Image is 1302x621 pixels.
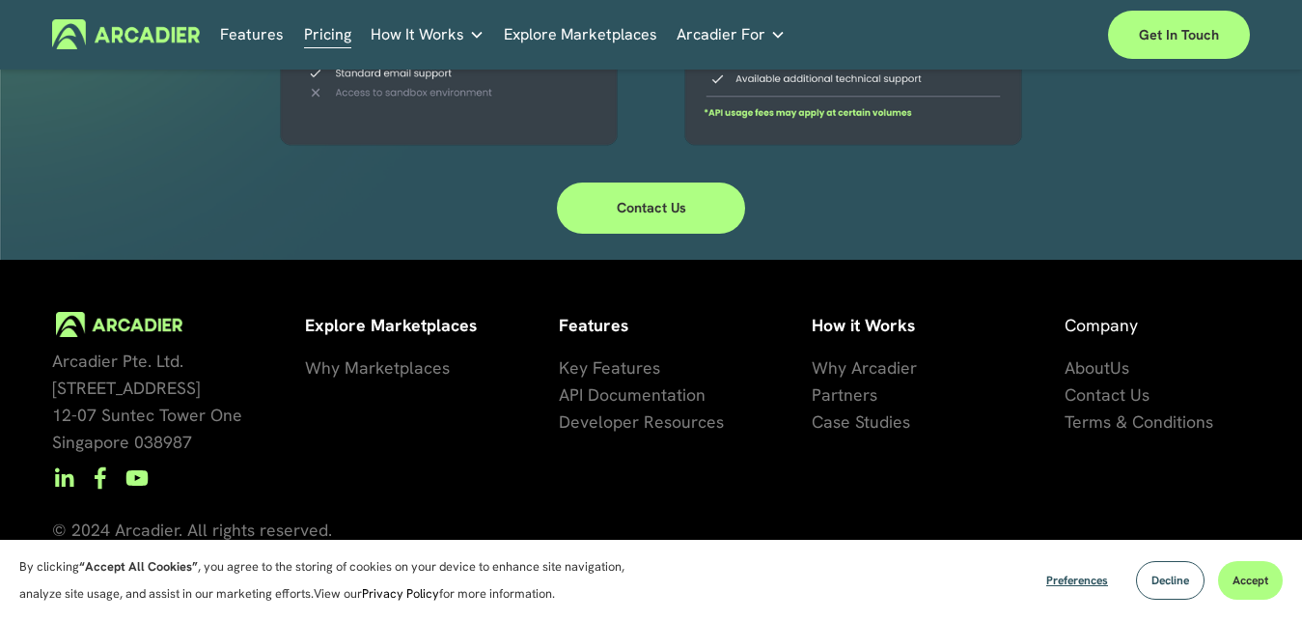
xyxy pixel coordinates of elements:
span: Decline [1151,573,1189,588]
span: Why Arcadier [812,356,917,379]
a: YouTube [125,466,149,490]
span: Developer Resources [559,410,724,433]
span: © 2024 Arcadier. All rights reserved. [52,519,332,541]
span: Arcadier For [677,21,765,48]
span: Company [1065,314,1138,336]
a: Why Arcadier [812,354,917,381]
a: Ca [812,409,833,436]
strong: Features [559,314,628,336]
a: Why Marketplaces [305,354,450,381]
span: Arcadier Pte. Ltd. [STREET_ADDRESS] 12-07 Suntec Tower One Singapore 038987 [52,350,242,453]
iframe: Chat Widget [1205,528,1302,621]
span: Preferences [1046,573,1108,588]
span: How It Works [371,21,464,48]
a: Contact Us [1065,381,1150,409]
a: Developer Resources [559,409,724,436]
a: Privacy Policy [362,585,439,602]
a: artners [821,381,877,409]
span: API Documentation [559,383,706,406]
a: Terms & Conditions [1065,409,1213,436]
a: Contact Us [557,183,745,234]
span: Us [1110,356,1129,379]
a: Features [220,19,284,49]
a: Get in touch [1108,11,1250,59]
img: Arcadier [52,19,200,49]
a: folder dropdown [677,19,786,49]
a: API Documentation [559,381,706,409]
strong: How it Works [812,314,915,336]
span: artners [821,383,877,406]
span: Ca [812,410,833,433]
span: Key Features [559,356,660,379]
strong: “Accept All Cookies” [79,558,198,575]
p: By clicking , you agree to the storing of cookies on your device to enhance site navigation, anal... [19,553,647,607]
span: P [812,383,821,406]
a: Explore Marketplaces [504,19,657,49]
a: folder dropdown [371,19,485,49]
span: Terms & Conditions [1065,410,1213,433]
a: P [812,381,821,409]
span: About [1065,356,1110,379]
a: Key Features [559,354,660,381]
strong: Explore Marketplaces [305,314,477,336]
a: Pricing [304,19,351,49]
button: Decline [1136,561,1205,600]
a: About [1065,354,1110,381]
a: Facebook [89,466,112,490]
span: Contact Us [1065,383,1150,406]
a: LinkedIn [52,466,75,490]
a: se Studies [833,409,910,436]
span: Why Marketplaces [305,356,450,379]
button: Preferences [1032,561,1122,600]
span: se Studies [833,410,910,433]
